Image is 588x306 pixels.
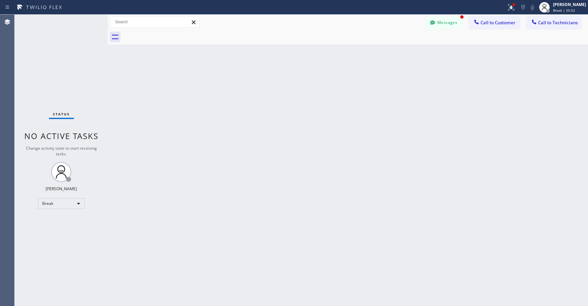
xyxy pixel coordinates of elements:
[53,112,70,116] span: Status
[46,186,77,192] div: [PERSON_NAME]
[526,16,581,29] button: Call to Technicians
[528,3,537,12] button: Mute
[26,145,97,157] span: Change activity state to start receiving tasks.
[426,16,462,29] button: Messages
[469,16,520,29] button: Call to Customer
[24,130,98,141] span: No active tasks
[38,198,85,209] div: Break
[110,17,199,27] input: Search
[553,2,586,7] div: [PERSON_NAME]
[553,8,575,13] span: Break | 55:52
[538,20,578,26] span: Call to Technicians
[481,20,515,26] span: Call to Customer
